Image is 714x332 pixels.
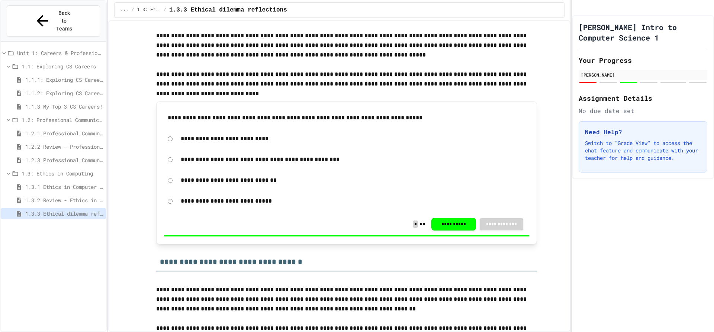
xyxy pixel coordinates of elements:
h1: [PERSON_NAME] Intro to Computer Science 1 [579,22,707,43]
div: No due date set [579,106,707,115]
h2: Your Progress [579,55,707,65]
span: 1.3: Ethics in Computing [22,170,103,177]
span: 1.3.1 Ethics in Computer Science [25,183,103,191]
span: 1.1.1: Exploring CS Careers [25,76,103,84]
span: 1.1.3 My Top 3 CS Careers! [25,103,103,110]
p: Switch to "Grade View" to access the chat feature and communicate with your teacher for help and ... [585,139,701,162]
span: / [131,7,134,13]
span: 1.3.3 Ethical dilemma reflections [169,6,287,14]
span: 1.2.1 Professional Communication [25,129,103,137]
span: 1.1.2: Exploring CS Careers - Review [25,89,103,97]
span: 1.2: Professional Communication [22,116,103,124]
h3: Need Help? [585,128,701,136]
span: / [164,7,166,13]
span: 1.2.2 Review - Professional Communication [25,143,103,151]
span: 1.1: Exploring CS Careers [22,62,103,70]
span: ... [120,7,129,13]
span: Unit 1: Careers & Professionalism [17,49,103,57]
span: 1.3.2 Review - Ethics in Computer Science [25,196,103,204]
span: 1.3: Ethics in Computing [137,7,161,13]
span: Back to Teams [55,9,73,33]
span: 1.2.3 Professional Communication Challenge [25,156,103,164]
h2: Assignment Details [579,93,707,103]
span: 1.3.3 Ethical dilemma reflections [25,210,103,217]
div: [PERSON_NAME] [581,71,705,78]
